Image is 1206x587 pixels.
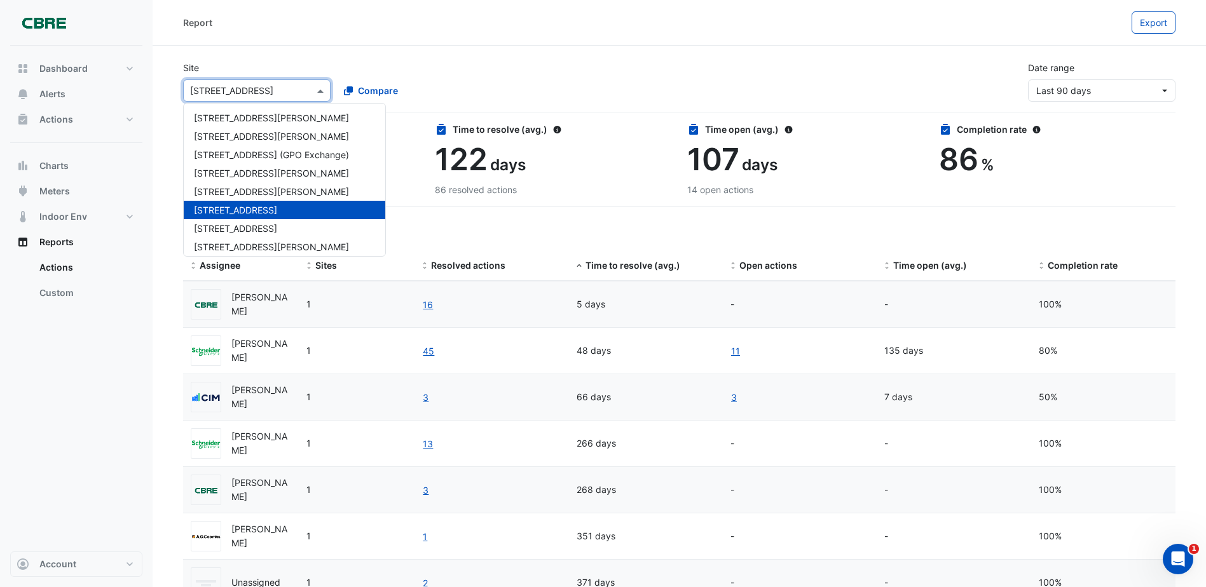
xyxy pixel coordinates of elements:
[884,483,1023,497] div: -
[1048,260,1118,271] span: Completion rate
[17,236,29,248] app-icon: Reports
[191,484,221,497] img: CBRE Charter Hall
[191,299,221,311] img: CBRE Charter Hall
[39,88,65,100] span: Alerts
[730,344,741,358] a: 11
[231,476,291,505] div: [PERSON_NAME]
[17,88,29,100] app-icon: Alerts
[939,140,978,178] span: 86
[17,185,29,198] app-icon: Meters
[10,255,142,311] div: Reports
[29,280,142,306] a: Custom
[336,79,406,102] button: Compare
[231,522,291,551] div: [PERSON_NAME]
[730,297,869,312] div: -
[39,236,74,248] span: Reports
[687,183,924,196] div: 14 open actions
[435,183,671,196] div: 86 resolved actions
[687,123,924,136] div: Time open (avg.)
[194,131,349,142] span: [STREET_ADDRESS][PERSON_NAME]
[358,84,398,97] span: Compare
[1189,544,1199,554] span: 1
[1028,79,1175,102] button: Last 90 days
[893,260,967,271] span: Time open (avg.)
[1039,390,1177,405] div: 50%
[194,223,277,234] span: [STREET_ADDRESS]
[1140,17,1167,28] span: Export
[884,436,1023,451] div: -
[306,391,311,402] span: 11-33 Exhibition Street
[183,61,199,74] label: Site
[10,179,142,204] button: Meters
[939,123,1175,136] div: Completion rate
[1163,544,1193,574] iframe: Intercom live chat
[231,337,291,366] div: [PERSON_NAME]
[194,186,349,197] span: [STREET_ADDRESS][PERSON_NAME]
[884,529,1023,544] div: -
[17,113,29,126] app-icon: Actions
[586,260,680,271] span: Time to resolve (avg.)
[435,123,671,136] div: Time to resolve (avg.)
[39,558,76,570] span: Account
[29,255,142,280] a: Actions
[194,112,349,123] span: [STREET_ADDRESS][PERSON_NAME]
[884,344,1023,358] div: 135 days
[1039,344,1177,358] div: 80%
[39,210,87,223] span: Indoor Env
[10,107,142,132] button: Actions
[10,204,142,229] button: Indoor Env
[435,140,488,178] span: 122
[1036,85,1091,96] span: 04 Jul 25 - 02 Oct 25
[422,297,434,312] a: 16
[17,159,29,172] app-icon: Charts
[306,530,311,541] span: 11-33 Exhibition Street
[191,438,221,450] img: Schneider Electric
[577,436,715,451] div: 266 days
[422,390,429,405] a: 3
[194,149,349,160] span: [STREET_ADDRESS] (GPO Exchange)
[306,345,311,356] span: 11-33 Exhibition Street
[1039,529,1177,544] div: 100%
[183,16,212,29] div: Report
[184,104,385,256] div: Options List
[687,140,739,178] span: 107
[577,297,715,312] div: 5 days
[1028,61,1074,74] label: Date range
[577,483,715,497] div: 268 days
[39,113,73,126] span: Actions
[10,229,142,255] button: Reports
[884,390,1023,405] div: 7 days
[15,10,72,36] img: Company Logo
[306,438,311,449] span: 11-33 Exhibition Street
[231,429,291,459] div: [PERSON_NAME]
[10,153,142,179] button: Charts
[194,205,277,215] span: [STREET_ADDRESS]
[739,260,797,271] span: Open actions
[730,529,869,544] div: -
[730,390,737,405] a: 3
[39,159,69,172] span: Charts
[1132,11,1175,34] button: Export
[191,530,221,543] img: AG Coombs
[577,344,715,358] div: 48 days
[10,56,142,81] button: Dashboard
[39,185,70,198] span: Meters
[17,62,29,75] app-icon: Dashboard
[231,290,291,320] div: [PERSON_NAME]
[981,155,994,174] span: %
[742,155,778,174] span: days
[431,260,505,271] span: Resolved actions
[422,529,428,544] a: 1
[422,344,435,358] a: 45
[17,210,29,223] app-icon: Indoor Env
[1039,436,1177,451] div: 100%
[730,483,869,497] div: -
[1039,483,1177,497] div: 100%
[422,436,434,451] a: 13
[39,62,88,75] span: Dashboard
[231,383,291,412] div: [PERSON_NAME]
[315,260,337,271] span: Sites
[194,241,349,252] span: [STREET_ADDRESS][PERSON_NAME]
[884,297,1023,312] div: -
[191,345,221,358] img: Schneider Electric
